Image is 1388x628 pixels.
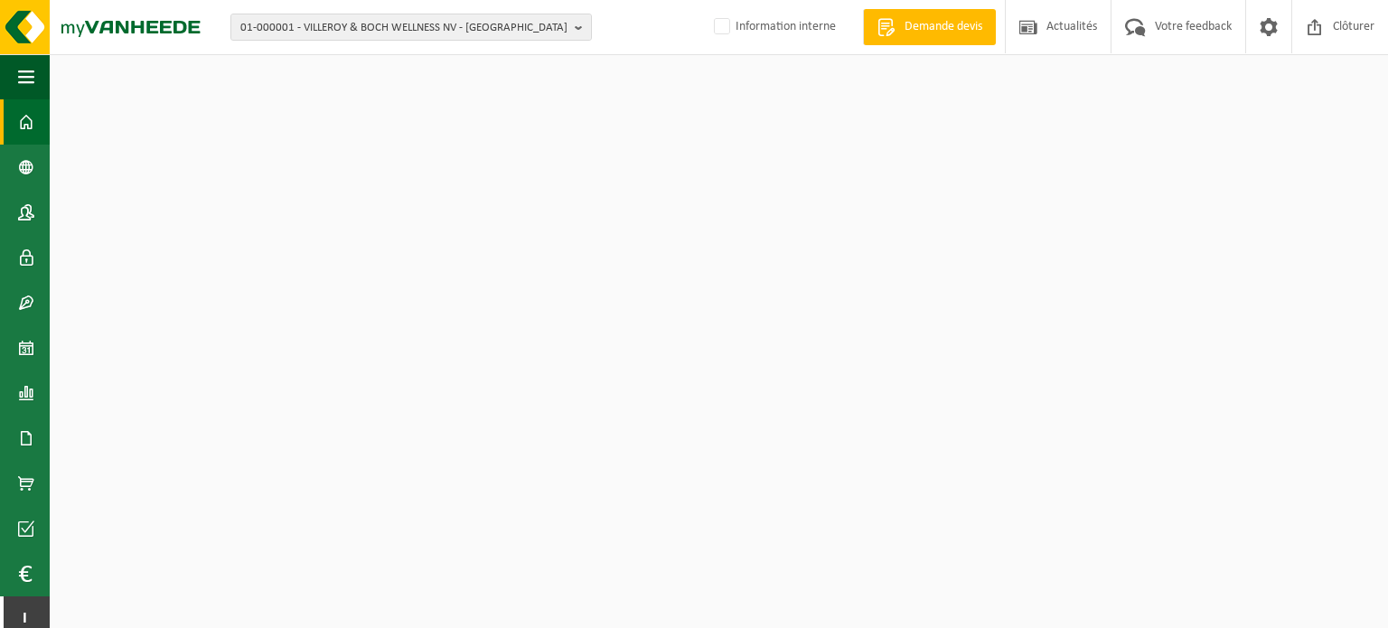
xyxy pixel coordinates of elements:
[710,14,836,41] label: Information interne
[900,18,987,36] span: Demande devis
[240,14,567,42] span: 01-000001 - VILLEROY & BOCH WELLNESS NV - [GEOGRAPHIC_DATA]
[863,9,996,45] a: Demande devis
[230,14,592,41] button: 01-000001 - VILLEROY & BOCH WELLNESS NV - [GEOGRAPHIC_DATA]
